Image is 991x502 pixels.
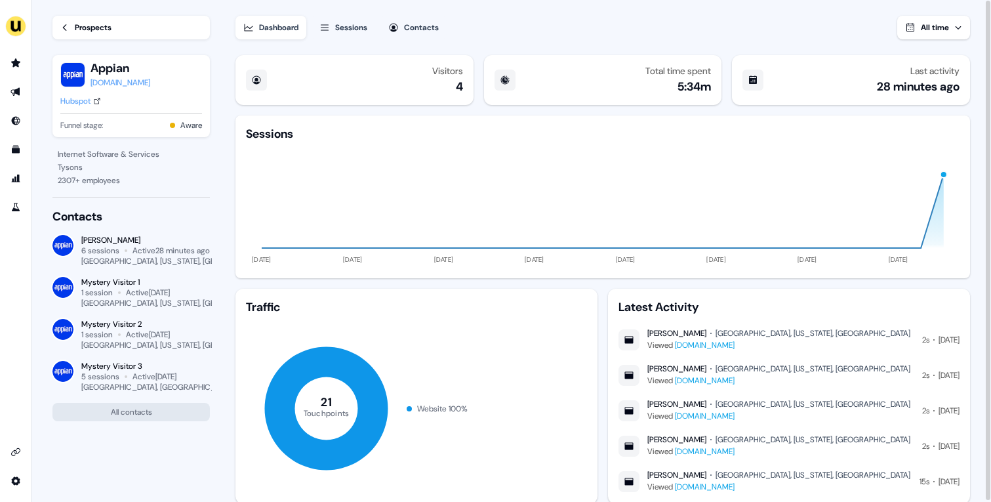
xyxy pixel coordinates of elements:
div: Contacts [404,21,439,34]
a: Go to templates [5,139,26,160]
div: 2s [922,369,929,382]
div: Sessions [246,126,293,142]
div: [DATE] [939,404,960,417]
div: 28 minutes ago [877,79,960,94]
div: [PERSON_NAME] [81,235,210,245]
div: Traffic [246,299,587,315]
a: Go to attribution [5,168,26,189]
div: [PERSON_NAME] [647,328,706,339]
tspan: [DATE] [707,255,727,264]
button: All time [897,16,970,39]
div: Viewed [647,339,910,352]
div: Internet Software & Services [58,148,205,161]
div: Active 28 minutes ago [132,245,210,256]
div: [GEOGRAPHIC_DATA], [US_STATE], [GEOGRAPHIC_DATA] [716,364,910,374]
a: Hubspot [60,94,101,108]
div: [PERSON_NAME] [647,364,706,374]
a: Go to integrations [5,442,26,463]
a: Prospects [52,16,210,39]
div: [GEOGRAPHIC_DATA], [GEOGRAPHIC_DATA] [81,382,235,392]
div: [GEOGRAPHIC_DATA], [US_STATE], [GEOGRAPHIC_DATA] [81,298,278,308]
a: Go to Inbound [5,110,26,131]
div: [PERSON_NAME] [647,434,706,445]
div: 1 session [81,287,113,298]
tspan: [DATE] [252,255,272,264]
span: Funnel stage: [60,119,103,132]
div: Active [DATE] [132,371,176,382]
div: Visitors [432,66,463,76]
button: Aware [180,119,202,132]
div: Sessions [335,21,367,34]
a: [DOMAIN_NAME] [675,375,735,386]
button: Dashboard [235,16,306,39]
div: Total time spent [645,66,711,76]
div: 2s [922,333,929,346]
div: 2s [922,440,929,453]
div: Viewed [647,445,910,458]
div: [GEOGRAPHIC_DATA], [US_STATE], [GEOGRAPHIC_DATA] [81,340,278,350]
div: [DATE] [939,369,960,382]
div: [GEOGRAPHIC_DATA], [US_STATE], [GEOGRAPHIC_DATA] [716,399,910,409]
div: Mystery Visitor 3 [81,361,210,371]
div: [GEOGRAPHIC_DATA], [US_STATE], [GEOGRAPHIC_DATA] [716,470,910,480]
tspan: [DATE] [525,255,544,264]
div: [PERSON_NAME] [647,470,706,480]
div: [DATE] [939,475,960,488]
div: Hubspot [60,94,91,108]
div: Website 100 % [417,402,468,415]
div: [GEOGRAPHIC_DATA], [US_STATE], [GEOGRAPHIC_DATA] [81,256,278,266]
div: [DATE] [939,440,960,453]
div: Dashboard [259,21,298,34]
a: Go to outbound experience [5,81,26,102]
tspan: 21 [321,394,332,410]
div: 6 sessions [81,245,119,256]
div: 5:34m [678,79,711,94]
div: Viewed [647,409,910,423]
div: Active [DATE] [126,329,170,340]
div: Viewed [647,480,910,493]
button: Appian [91,60,150,76]
a: [DOMAIN_NAME] [675,482,735,492]
tspan: [DATE] [889,255,908,264]
a: Go to prospects [5,52,26,73]
div: Latest Activity [618,299,960,315]
div: Tysons [58,161,205,174]
a: Go to experiments [5,197,26,218]
div: Active [DATE] [126,287,170,298]
a: Go to integrations [5,471,26,492]
div: 2s [922,404,929,417]
div: Mystery Visitor 1 [81,277,210,287]
div: 5 sessions [81,371,119,382]
button: Sessions [312,16,375,39]
a: [DOMAIN_NAME] [675,446,735,457]
tspan: Touchpoints [304,408,350,418]
div: [PERSON_NAME] [647,399,706,409]
tspan: [DATE] [343,255,363,264]
div: 4 [456,79,463,94]
div: [GEOGRAPHIC_DATA], [US_STATE], [GEOGRAPHIC_DATA] [716,328,910,339]
div: 15s [920,475,929,488]
tspan: [DATE] [798,255,817,264]
div: [GEOGRAPHIC_DATA], [US_STATE], [GEOGRAPHIC_DATA] [716,434,910,445]
span: All time [921,22,949,33]
a: [DOMAIN_NAME] [675,411,735,421]
div: Viewed [647,374,910,387]
div: 1 session [81,329,113,340]
a: [DOMAIN_NAME] [675,340,735,350]
button: Contacts [380,16,447,39]
a: [DOMAIN_NAME] [91,76,150,89]
tspan: [DATE] [434,255,454,264]
div: Prospects [75,21,111,34]
button: All contacts [52,403,210,421]
tspan: [DATE] [616,255,636,264]
div: Contacts [52,209,210,224]
div: Mystery Visitor 2 [81,319,210,329]
div: 2307 + employees [58,174,205,187]
div: Last activity [910,66,960,76]
div: [DATE] [939,333,960,346]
